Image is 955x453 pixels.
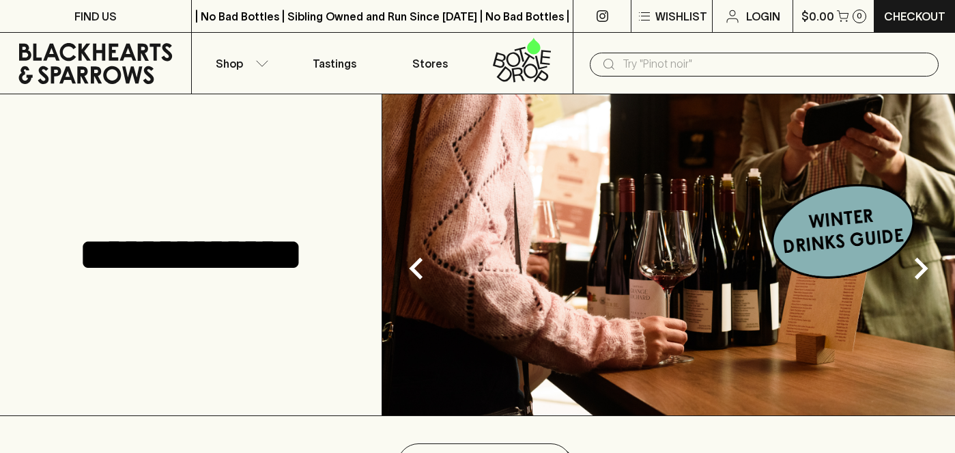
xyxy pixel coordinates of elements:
[655,8,707,25] p: Wishlist
[287,33,382,94] a: Tastings
[623,53,928,75] input: Try "Pinot noir"
[894,241,948,296] button: Next
[216,55,243,72] p: Shop
[884,8,945,25] p: Checkout
[74,8,117,25] p: FIND US
[382,33,478,94] a: Stores
[801,8,834,25] p: $0.00
[192,33,287,94] button: Shop
[412,55,448,72] p: Stores
[382,94,955,415] img: optimise
[746,8,780,25] p: Login
[857,12,862,20] p: 0
[313,55,356,72] p: Tastings
[389,241,444,296] button: Previous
